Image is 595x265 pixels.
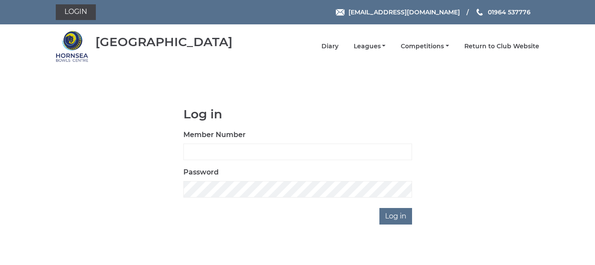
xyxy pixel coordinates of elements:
[56,30,88,63] img: Hornsea Bowls Centre
[183,130,246,140] label: Member Number
[56,4,96,20] a: Login
[336,7,460,17] a: Email [EMAIL_ADDRESS][DOMAIN_NAME]
[488,8,531,16] span: 01964 537776
[183,107,412,121] h1: Log in
[379,208,412,225] input: Log in
[401,42,449,50] a: Competitions
[348,8,460,16] span: [EMAIL_ADDRESS][DOMAIN_NAME]
[464,42,539,50] a: Return to Club Website
[336,9,345,16] img: Email
[183,167,219,178] label: Password
[95,35,233,49] div: [GEOGRAPHIC_DATA]
[477,9,483,16] img: Phone us
[475,7,531,17] a: Phone us 01964 537776
[321,42,338,50] a: Diary
[354,42,386,50] a: Leagues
